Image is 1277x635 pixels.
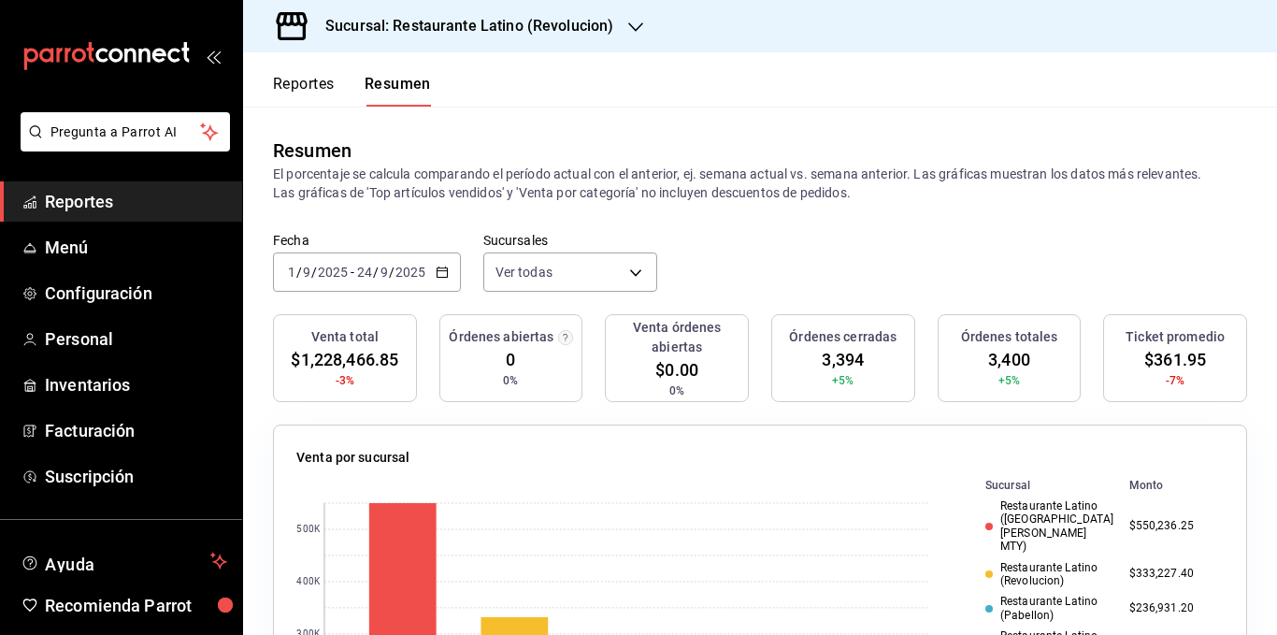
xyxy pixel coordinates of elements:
td: $236,931.20 [1122,591,1224,626]
input: ---- [395,265,426,280]
h3: Órdenes abiertas [449,327,553,347]
span: 0 [506,347,515,372]
span: 0% [503,372,518,389]
button: Pregunta a Parrot AI [21,112,230,152]
h3: Venta órdenes abiertas [613,318,740,357]
span: Facturación [45,418,227,443]
span: -7% [1166,372,1184,389]
span: Personal [45,326,227,352]
span: 3,394 [822,347,864,372]
span: Inventarios [45,372,227,397]
input: -- [380,265,389,280]
h3: Órdenes cerradas [789,327,897,347]
p: El porcentaje se calcula comparando el período actual con el anterior, ej. semana actual vs. sema... [273,165,1247,202]
span: Recomienda Parrot [45,593,227,618]
div: Restaurante Latino (Pabellon) [985,595,1114,622]
label: Fecha [273,234,461,247]
span: / [311,265,317,280]
div: navigation tabs [273,75,431,107]
td: $333,227.40 [1122,557,1224,592]
input: -- [356,265,373,280]
span: Pregunta a Parrot AI [50,123,201,142]
span: $1,228,466.85 [291,347,398,372]
button: open_drawer_menu [206,49,221,64]
span: Suscripción [45,464,227,489]
span: 0% [669,382,684,399]
span: $361.95 [1144,347,1206,372]
input: -- [302,265,311,280]
span: Ver todas [495,263,552,281]
th: Sucursal [955,475,1122,496]
span: - [351,265,354,280]
button: Reportes [273,75,335,107]
button: Resumen [365,75,431,107]
input: ---- [317,265,349,280]
label: Sucursales [483,234,657,247]
span: Reportes [45,189,227,214]
span: 3,400 [988,347,1030,372]
span: $0.00 [655,357,698,382]
a: Pregunta a Parrot AI [13,136,230,155]
span: Menú [45,235,227,260]
text: 500K [296,525,320,535]
h3: Órdenes totales [961,327,1058,347]
span: Configuración [45,281,227,306]
span: / [373,265,379,280]
span: Ayuda [45,550,203,572]
th: Monto [1122,475,1224,496]
h3: Venta total [311,327,379,347]
h3: Ticket promedio [1126,327,1225,347]
p: Venta por sucursal [296,448,409,468]
div: Restaurante Latino ([GEOGRAPHIC_DATA][PERSON_NAME] MTY) [985,499,1114,554]
span: -3% [336,372,354,389]
input: -- [287,265,296,280]
td: $550,236.25 [1122,496,1224,557]
span: +5% [832,372,854,389]
span: / [389,265,395,280]
div: Resumen [273,137,352,165]
h3: Sucursal: Restaurante Latino (Revolucion) [310,15,613,37]
div: Restaurante Latino (Revolucion) [985,561,1114,588]
span: / [296,265,302,280]
span: +5% [998,372,1020,389]
text: 400K [296,577,320,587]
